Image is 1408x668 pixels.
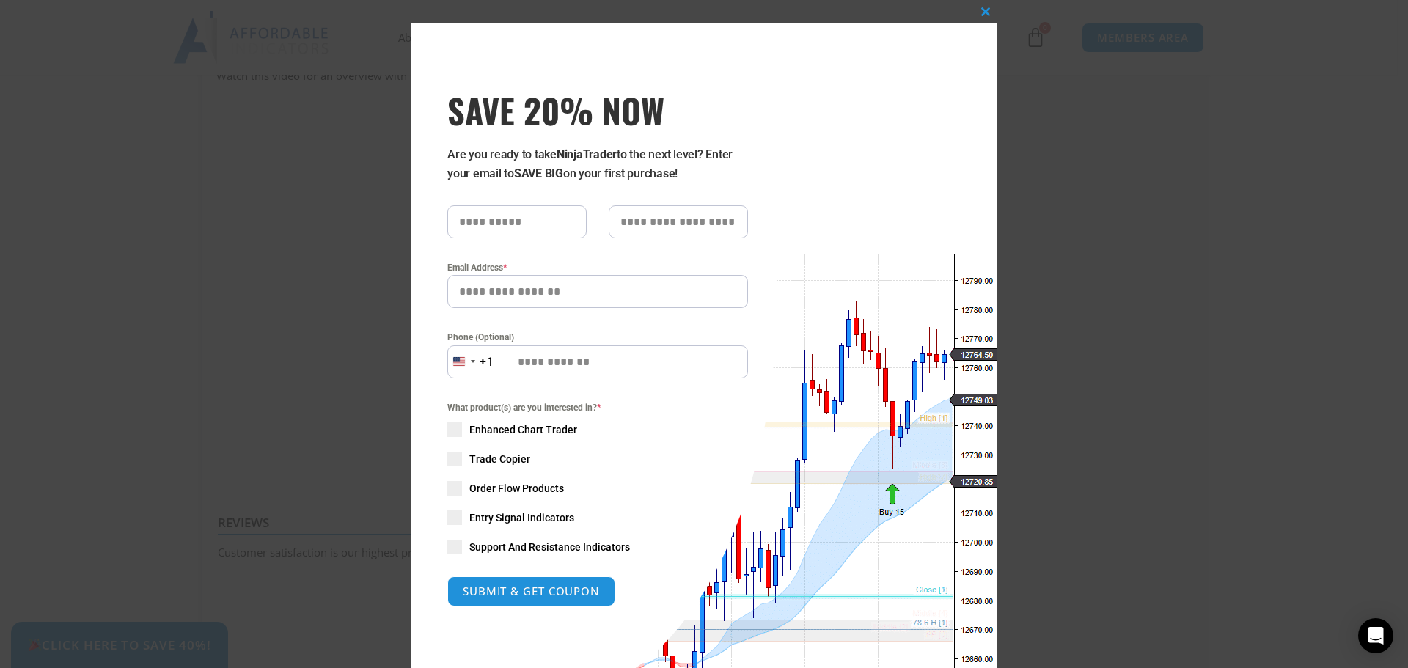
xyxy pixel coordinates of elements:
p: Are you ready to take to the next level? Enter your email to on your first purchase! [447,145,748,183]
label: Trade Copier [447,452,748,466]
span: What product(s) are you interested in? [447,400,748,415]
span: Entry Signal Indicators [469,510,574,525]
label: Phone (Optional) [447,330,748,345]
span: Trade Copier [469,452,530,466]
button: SUBMIT & GET COUPON [447,576,615,606]
label: Email Address [447,260,748,275]
strong: NinjaTrader [557,147,617,161]
span: Order Flow Products [469,481,564,496]
label: Enhanced Chart Trader [447,422,748,437]
label: Entry Signal Indicators [447,510,748,525]
span: SAVE 20% NOW [447,89,748,131]
label: Support And Resistance Indicators [447,540,748,554]
span: Enhanced Chart Trader [469,422,577,437]
div: +1 [480,353,494,372]
strong: SAVE BIG [514,166,563,180]
button: Selected country [447,345,494,378]
div: Open Intercom Messenger [1358,618,1393,653]
span: Support And Resistance Indicators [469,540,630,554]
label: Order Flow Products [447,481,748,496]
